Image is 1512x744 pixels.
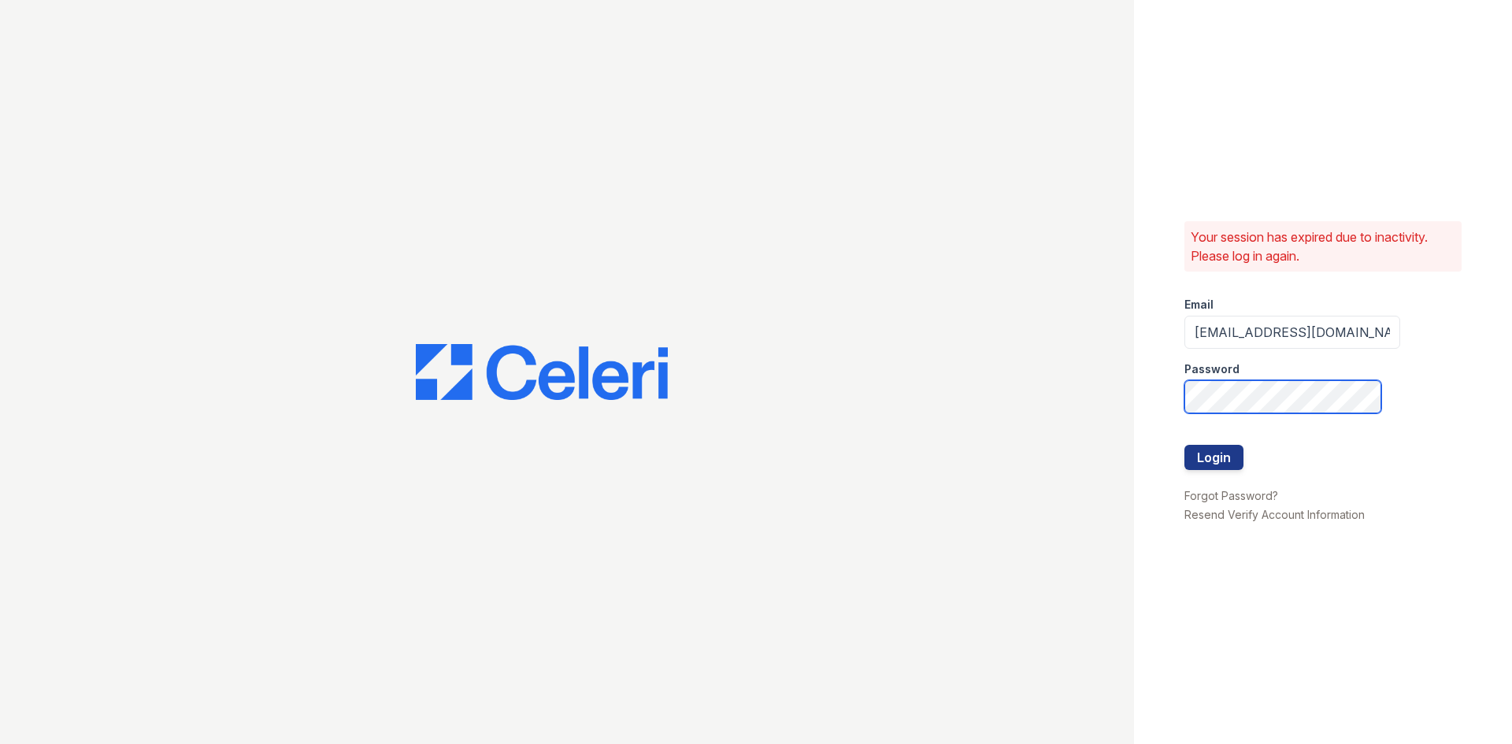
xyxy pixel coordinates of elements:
[1191,228,1455,265] p: Your session has expired due to inactivity. Please log in again.
[416,344,668,401] img: CE_Logo_Blue-a8612792a0a2168367f1c8372b55b34899dd931a85d93a1a3d3e32e68fde9ad4.png
[1184,445,1243,470] button: Login
[1184,508,1365,521] a: Resend Verify Account Information
[1184,297,1214,313] label: Email
[1184,361,1240,377] label: Password
[1184,489,1278,502] a: Forgot Password?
